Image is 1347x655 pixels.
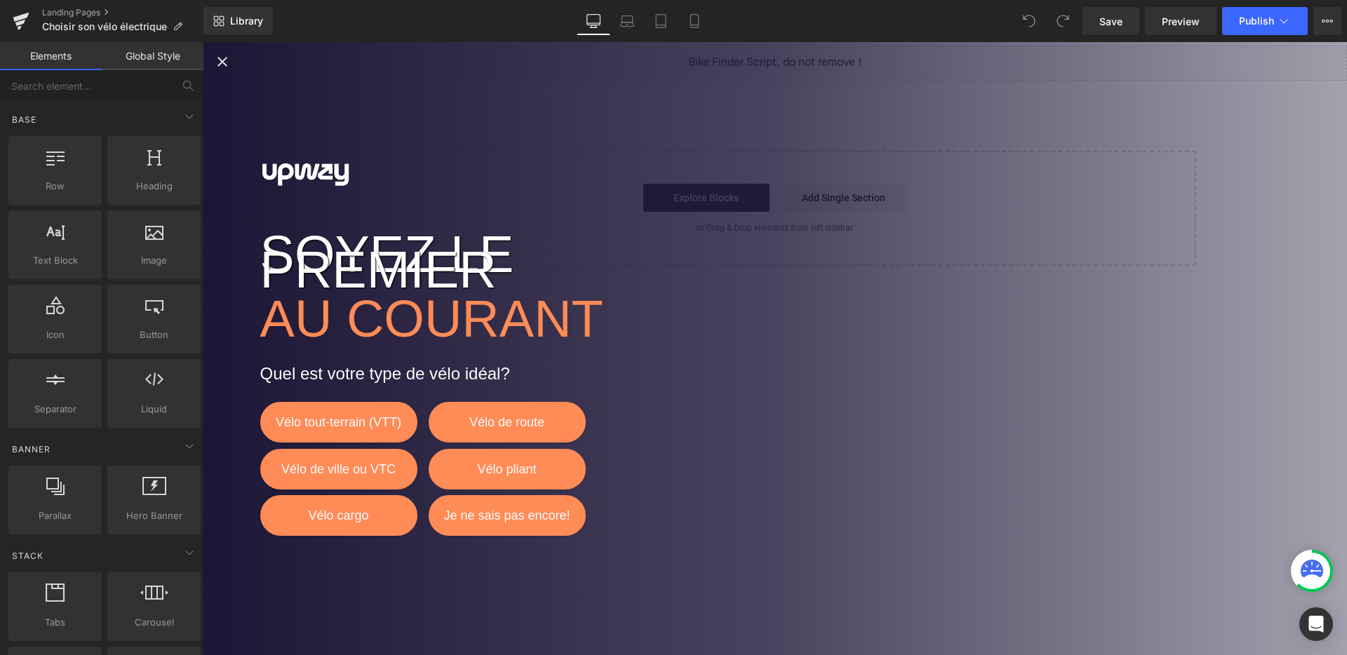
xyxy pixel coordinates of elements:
[11,549,45,562] span: Stack
[203,7,273,35] a: New Library
[1222,7,1308,35] button: Publish
[11,443,52,456] span: Banner
[226,360,383,400] button: Vélo de route
[13,179,98,194] span: Row
[13,327,98,342] span: Icon
[1162,14,1200,29] span: Preview
[112,327,196,342] span: Button
[610,7,644,35] a: Laptop
[58,360,215,400] button: Vélo tout-terrain (VTT)
[226,407,383,447] button: Vélo pliant
[58,324,394,339] p: Quel est votre type de vélo idéal?
[1239,15,1274,27] span: Publish
[644,7,678,35] a: Tablet
[112,253,196,268] span: Image
[1049,7,1077,35] button: Redo
[1299,607,1333,641] div: Open Intercom Messenger
[1015,7,1043,35] button: Undo
[58,407,215,447] button: Vélo de ville ou VTC
[577,7,610,35] a: Desktop
[678,7,711,35] a: Mobile
[102,42,203,70] a: Global Style
[226,453,383,494] button: Je ne sais pas encore!
[42,7,203,18] a: Landing Pages
[58,453,215,494] button: Vélo cargo
[1313,7,1341,35] button: More
[13,253,98,268] span: Text Block
[112,402,196,417] span: Liquid
[13,508,98,523] span: Parallax
[112,615,196,630] span: Carousel
[11,11,1144,28] div: Close popup
[1145,7,1217,35] a: Preview
[58,119,149,147] img: Logo
[112,179,196,194] span: Heading
[58,205,507,236] p: Soyez le premier
[112,508,196,523] span: Hero Banner
[1099,14,1122,29] span: Save
[13,402,98,417] span: Separator
[58,269,619,285] p: au courant
[13,615,98,630] span: Tabs
[11,113,38,126] span: Base
[42,21,167,32] span: Choisir son vélo électrique
[230,15,263,27] span: Library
